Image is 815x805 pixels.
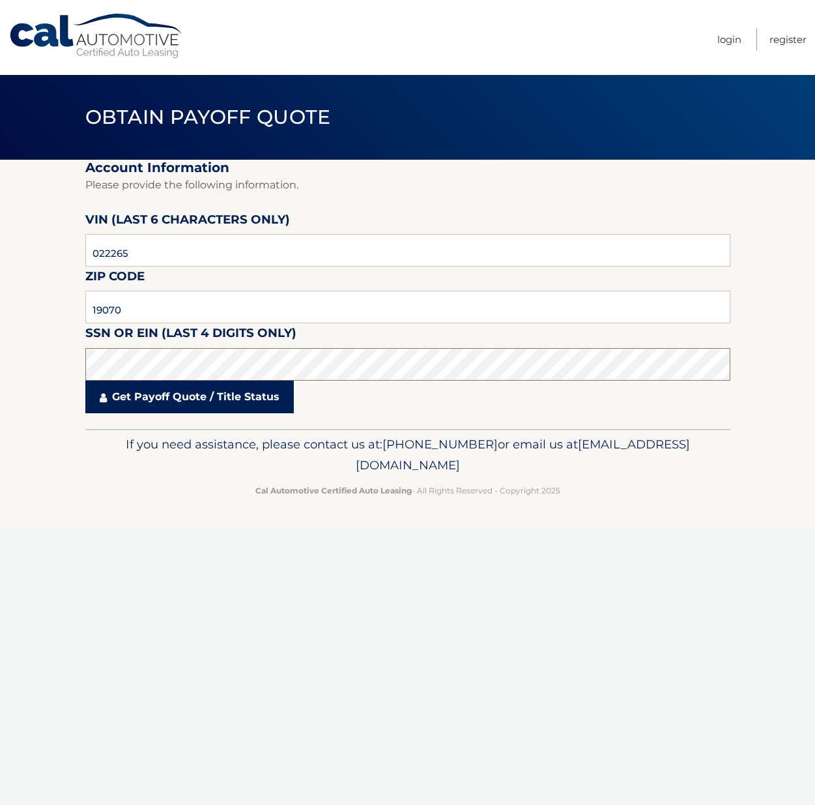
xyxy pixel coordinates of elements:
label: VIN (last 6 characters only) [85,210,290,234]
span: Obtain Payoff Quote [85,105,331,129]
label: Zip Code [85,267,145,291]
p: - All Rights Reserved - Copyright 2025 [94,484,722,497]
span: [PHONE_NUMBER] [382,437,498,452]
p: If you need assistance, please contact us at: or email us at [94,434,722,476]
a: Login [717,29,741,50]
a: Get Payoff Quote / Title Status [85,381,294,413]
label: SSN or EIN (last 4 digits only) [85,323,296,347]
strong: Cal Automotive Certified Auto Leasing [255,486,412,495]
a: Cal Automotive [8,13,184,59]
h2: Account Information [85,160,730,176]
a: Register [769,29,807,50]
p: Please provide the following information. [85,176,730,194]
